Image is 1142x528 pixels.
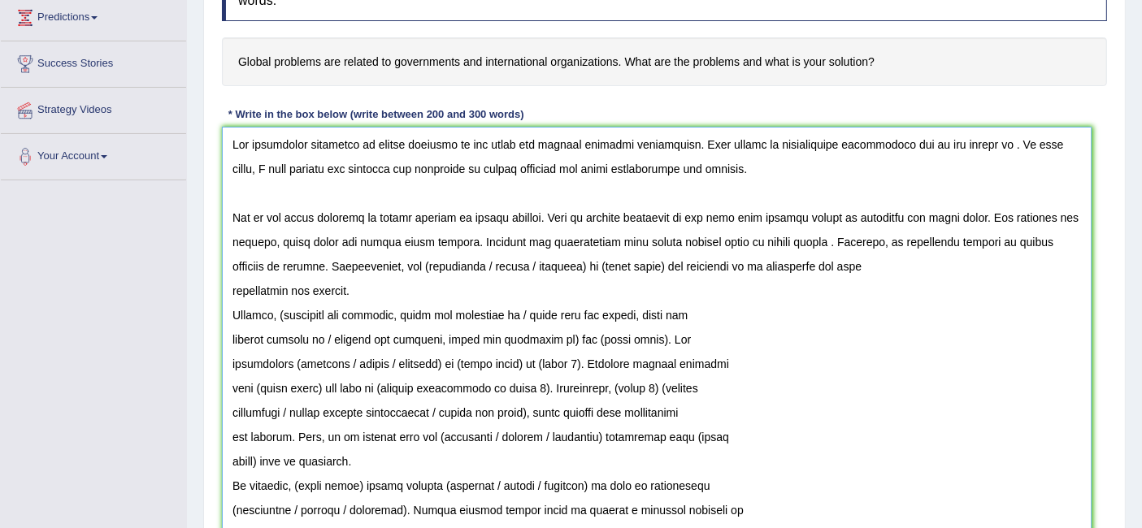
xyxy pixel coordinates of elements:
[222,106,530,122] div: * Write in the box below (write between 200 and 300 words)
[222,37,1107,87] h4: Global problems are related to governments and international organizations. What are the problems...
[1,88,186,128] a: Strategy Videos
[1,41,186,82] a: Success Stories
[1,134,186,175] a: Your Account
